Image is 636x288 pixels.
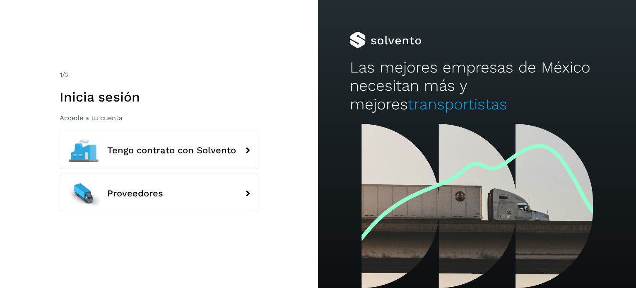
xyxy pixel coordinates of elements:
[60,71,62,79] span: 1
[60,114,258,122] p: Accede a tu cuenta
[60,132,258,169] button: Tengo contrato con Solvento
[350,58,604,114] h2: Las mejores empresas de México necesitan más y mejores
[60,89,258,105] h1: Inicia sesión
[107,189,163,198] span: Proveedores
[408,95,507,113] span: transportistas
[60,70,258,80] div: /2
[107,145,236,155] span: Tengo contrato con Solvento
[60,175,258,212] button: Proveedores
